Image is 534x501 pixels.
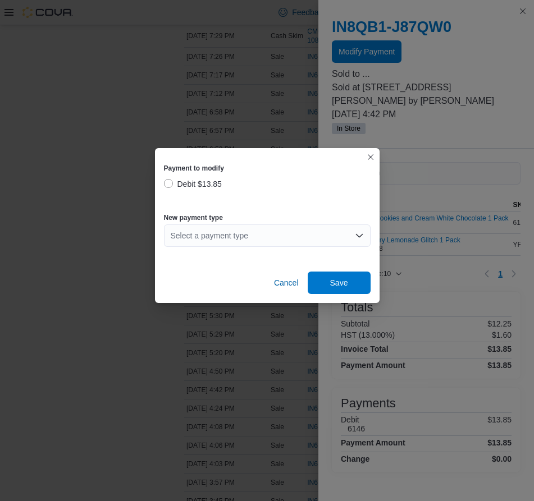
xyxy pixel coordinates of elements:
[330,277,348,288] span: Save
[308,272,371,294] button: Save
[164,213,223,222] label: New payment type
[364,150,377,164] button: Closes this modal window
[171,229,172,242] input: Accessible screen reader label
[270,272,303,294] button: Cancel
[355,231,364,240] button: Open list of options
[274,277,299,288] span: Cancel
[164,164,224,173] label: Payment to modify
[164,177,222,191] label: Debit $13.85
